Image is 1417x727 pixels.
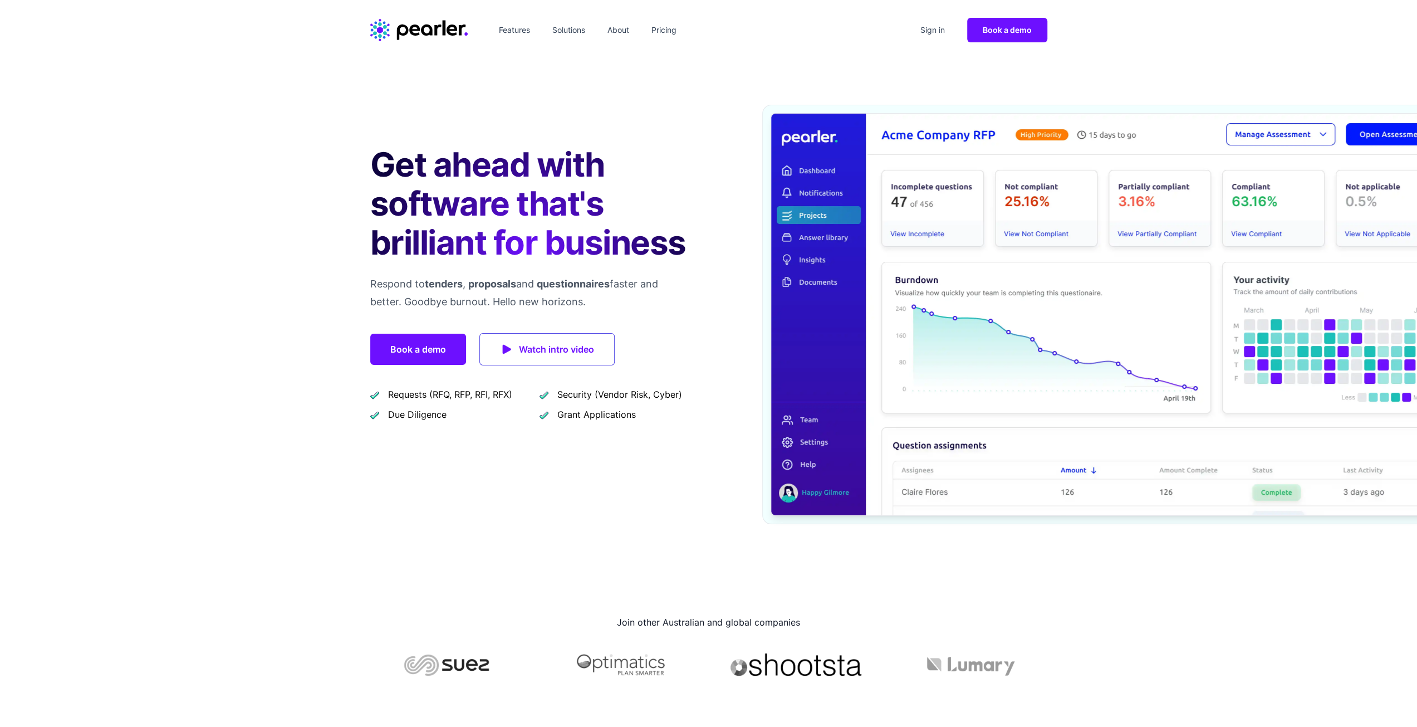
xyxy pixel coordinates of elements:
h1: Get ahead with software that's brilliant for business [370,145,691,262]
img: checkmark [370,390,379,399]
a: Book a demo [370,334,466,365]
img: Lumary [895,653,1047,676]
a: Book a demo [967,18,1047,42]
h2: Join other Australian and global companies [370,613,1047,631]
span: Book a demo [983,25,1032,35]
a: Home [370,19,468,41]
a: Sign in [916,21,949,39]
img: Optimatics [545,653,698,676]
span: questionnaires [537,278,610,290]
img: Suez [370,653,523,676]
a: Watch intro video [479,333,615,365]
span: Watch intro video [519,341,594,357]
span: proposals [468,278,516,290]
a: Pricing [647,21,681,39]
span: tenders [425,278,463,290]
a: About [603,21,634,39]
span: Due Diligence [388,408,447,421]
img: checkmark [370,410,379,419]
img: checkmark [540,390,548,399]
span: Security (Vendor Risk, Cyber) [557,388,682,401]
p: Respond to , and faster and better. Goodbye burnout. Hello new horizons. [370,275,691,311]
span: Requests (RFQ, RFP, RFI, RFX) [388,388,512,401]
img: checkmark [540,410,548,419]
span: Grant Applications [557,408,636,421]
img: Shootsta [720,653,872,676]
a: Solutions [548,21,590,39]
a: Features [494,21,535,39]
